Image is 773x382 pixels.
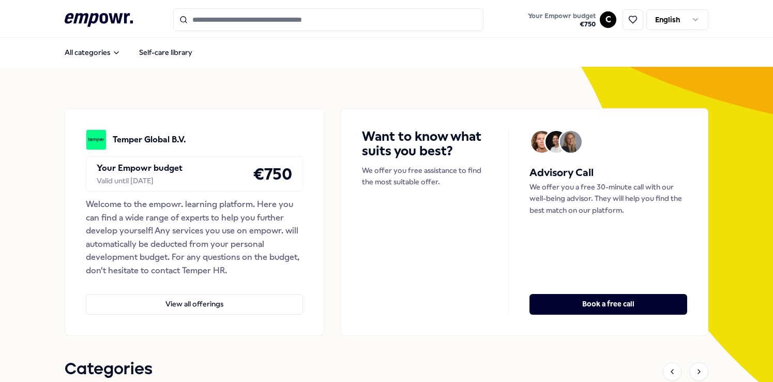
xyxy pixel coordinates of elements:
[173,8,483,31] input: Search for products, categories or subcategories
[86,277,303,315] a: View all offerings
[600,11,616,28] button: C
[524,9,600,31] a: Your Empowr budget€750
[56,42,129,63] button: All categories
[529,165,687,181] h5: Advisory Call
[86,129,107,150] img: Temper Global B.V.
[362,165,488,188] p: We offer you free assistance to find the most suitable offer.
[131,42,201,63] a: Self-care library
[560,131,582,153] img: Avatar
[253,161,292,187] h4: € 750
[528,12,596,20] span: Your Empowr budget
[97,161,183,175] p: Your Empowr budget
[529,294,687,315] button: Book a free call
[362,129,488,158] h4: Want to know what suits you best?
[526,10,598,31] button: Your Empowr budget€750
[86,294,303,315] button: View all offerings
[529,181,687,216] p: We offer you a free 30-minute call with our well-being advisor. They will help you find the best ...
[86,198,303,277] div: Welcome to the empowr. learning platform. Here you can find a wide range of experts to help you f...
[531,131,553,153] img: Avatar
[545,131,567,153] img: Avatar
[56,42,201,63] nav: Main
[97,175,183,186] div: Valid until [DATE]
[113,133,186,146] p: Temper Global B.V.
[528,20,596,28] span: € 750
